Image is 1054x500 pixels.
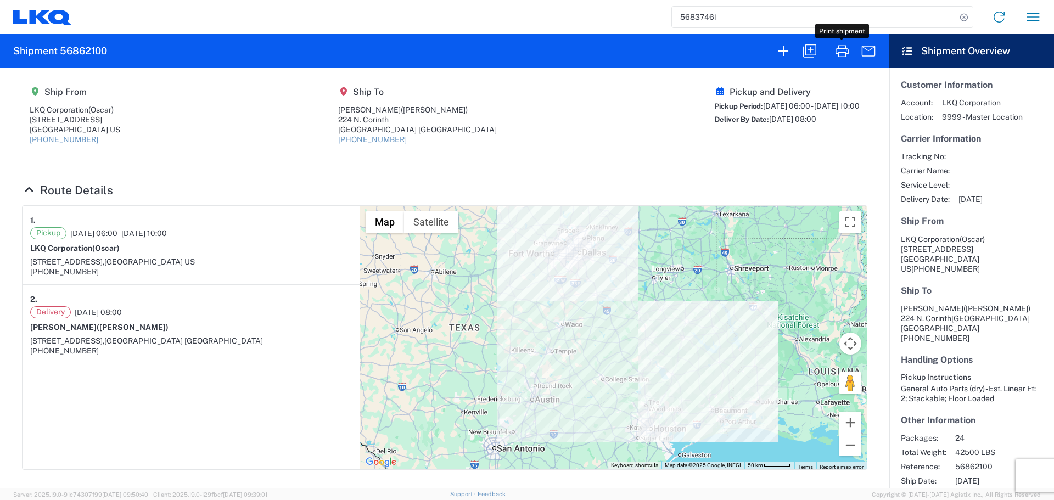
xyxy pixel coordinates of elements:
[97,323,169,332] span: ([PERSON_NAME])
[901,216,1042,226] h5: Ship From
[901,194,950,204] span: Delivery Date:
[223,491,267,498] span: [DATE] 09:39:01
[30,336,104,345] span: [STREET_ADDRESS],
[13,491,148,498] span: Server: 2025.19.0-91c74307f99
[839,412,861,434] button: Zoom in
[901,285,1042,296] h5: Ship To
[75,307,122,317] span: [DATE] 08:00
[901,133,1042,144] h5: Carrier Information
[901,98,933,108] span: Account:
[715,87,860,97] h5: Pickup and Delivery
[901,447,946,457] span: Total Weight:
[744,462,794,469] button: Map Scale: 50 km per 47 pixels
[338,115,497,125] div: 224 N. Corinth
[901,235,960,244] span: LKQ Corporation
[153,491,267,498] span: Client: 2025.19.0-129fbcf
[30,115,120,125] div: [STREET_ADDRESS]
[478,491,506,497] a: Feedback
[30,323,169,332] strong: [PERSON_NAME]
[955,462,1049,471] span: 56862100
[92,244,120,252] span: (Oscar)
[901,334,969,342] span: [PHONE_NUMBER]
[30,306,71,318] span: Delivery
[820,464,864,470] a: Report a map error
[798,464,813,470] a: Terms
[30,227,66,239] span: Pickup
[901,415,1042,425] h5: Other Information
[30,293,37,306] strong: 2.
[955,447,1049,457] span: 42500 LBS
[963,304,1030,313] span: ([PERSON_NAME])
[839,372,861,394] button: Drag Pegman onto the map to open Street View
[960,235,985,244] span: (Oscar)
[30,214,36,227] strong: 1.
[901,476,946,486] span: Ship Date:
[901,373,1042,382] h6: Pickup Instructions
[769,115,816,123] span: [DATE] 08:00
[13,44,107,58] h2: Shipment 56862100
[366,211,404,233] button: Show street map
[104,336,263,345] span: [GEOGRAPHIC_DATA] [GEOGRAPHIC_DATA]
[715,115,769,123] span: Deliver By Date:
[763,102,860,110] span: [DATE] 06:00 - [DATE] 10:00
[30,267,352,277] div: [PHONE_NUMBER]
[22,183,113,197] a: Hide Details
[672,7,956,27] input: Shipment, tracking or reference number
[901,304,1042,343] address: [GEOGRAPHIC_DATA] [GEOGRAPHIC_DATA]
[901,462,946,471] span: Reference:
[748,462,763,468] span: 50 km
[30,244,120,252] strong: LKQ Corporation
[88,105,114,114] span: (Oscar)
[30,105,120,115] div: LKQ Corporation
[338,125,497,134] div: [GEOGRAPHIC_DATA] [GEOGRAPHIC_DATA]
[839,333,861,355] button: Map camera controls
[901,112,933,122] span: Location:
[665,462,741,468] span: Map data ©2025 Google, INEGI
[363,455,399,469] a: Open this area in Google Maps (opens a new window)
[911,265,980,273] span: [PHONE_NUMBER]
[901,245,973,254] span: [STREET_ADDRESS]
[401,105,468,114] span: ([PERSON_NAME])
[102,491,148,498] span: [DATE] 09:50:40
[901,384,1042,403] div: General Auto Parts (dry) - Est. Linear Ft: 2; Stackable; Floor Loaded
[30,87,120,97] h5: Ship From
[901,304,1030,323] span: [PERSON_NAME] 224 N. Corinth
[901,80,1042,90] h5: Customer Information
[901,234,1042,274] address: [GEOGRAPHIC_DATA] US
[363,455,399,469] img: Google
[30,257,104,266] span: [STREET_ADDRESS],
[611,462,658,469] button: Keyboard shortcuts
[30,125,120,134] div: [GEOGRAPHIC_DATA] US
[839,211,861,233] button: Toggle fullscreen view
[30,346,352,356] div: [PHONE_NUMBER]
[872,490,1041,499] span: Copyright © [DATE]-[DATE] Agistix Inc., All Rights Reserved
[942,112,1023,122] span: 9999 - Master Location
[942,98,1023,108] span: LKQ Corporation
[839,434,861,456] button: Zoom out
[104,257,195,266] span: [GEOGRAPHIC_DATA] US
[958,194,983,204] span: [DATE]
[450,491,478,497] a: Support
[901,433,946,443] span: Packages:
[901,166,950,176] span: Carrier Name:
[70,228,167,238] span: [DATE] 06:00 - [DATE] 10:00
[30,135,98,144] a: [PHONE_NUMBER]
[889,34,1054,68] header: Shipment Overview
[901,180,950,190] span: Service Level:
[715,102,763,110] span: Pickup Period:
[338,105,497,115] div: [PERSON_NAME]
[338,135,407,144] a: [PHONE_NUMBER]
[338,87,497,97] h5: Ship To
[955,476,1049,486] span: [DATE]
[901,151,950,161] span: Tracking No:
[955,433,1049,443] span: 24
[901,355,1042,365] h5: Handling Options
[404,211,458,233] button: Show satellite imagery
